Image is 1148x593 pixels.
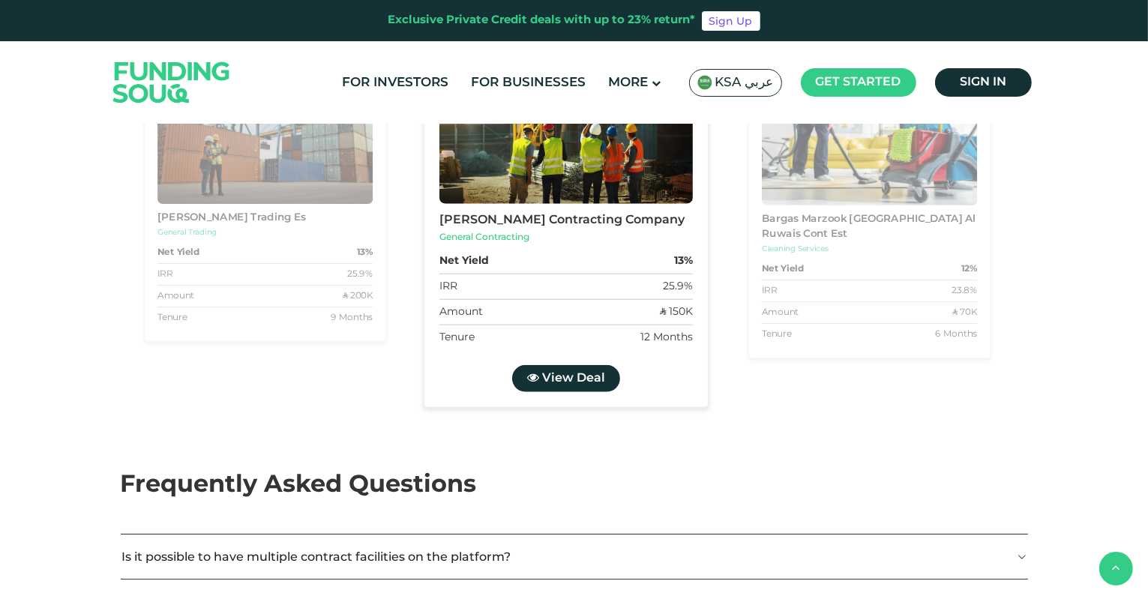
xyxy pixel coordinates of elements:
span: View Deal [541,373,604,384]
img: Logo [98,44,245,120]
a: For Investors [339,70,453,95]
div: 25.9% [662,279,692,295]
div: IRR [762,284,777,298]
img: Business Image [157,76,372,204]
div: [PERSON_NAME] Trading Es [157,211,372,226]
span: Get started [816,76,901,88]
div: 9 Months [330,311,372,325]
a: For Businesses [468,70,590,95]
span: More [609,76,649,89]
a: View Deal [511,365,619,392]
span: Sign in [960,76,1006,88]
div: [PERSON_NAME] Contracting Company [439,211,692,229]
strong: Net Yield [762,263,804,277]
img: SA Flag [697,75,712,90]
div: Tenure [157,311,187,325]
div: General Contracting [439,231,692,244]
strong: 13% [356,246,372,259]
a: Sign Up [702,11,760,31]
div: Bargas Marzook [GEOGRAPHIC_DATA] Al Ruwais Cont Est [762,212,977,243]
div: 25.9% [347,268,373,281]
div: IRR [157,268,172,281]
a: Sign in [935,68,1032,97]
strong: Net Yield [157,246,199,259]
div: 12 Months [640,330,692,346]
div: Amount [439,304,482,320]
div: ʢ 200K [342,289,373,303]
div: IRR [439,279,457,295]
div: Exclusive Private Credit deals with up to 23% return* [388,12,696,29]
div: Tenure [762,328,792,341]
span: Frequently Asked Questions [121,474,477,497]
button: back [1099,552,1133,586]
strong: Net Yield [439,253,488,269]
div: ʢ 70K [952,306,977,319]
div: General Trading [157,227,372,238]
div: Amount [762,306,799,319]
img: Business Image [762,78,977,205]
div: 6 Months [935,328,977,341]
strong: 12% [961,263,977,277]
div: Tenure [439,330,474,346]
img: Business Image [439,54,692,204]
div: 23.8% [952,284,977,298]
div: Amount [157,289,193,303]
span: KSA عربي [715,74,774,91]
strong: 13% [673,253,692,269]
button: Is it possible to have multiple contract facilities on the platform? [121,535,1028,579]
div: ʢ 150K [659,304,692,320]
div: Cleaning Services [762,244,977,255]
